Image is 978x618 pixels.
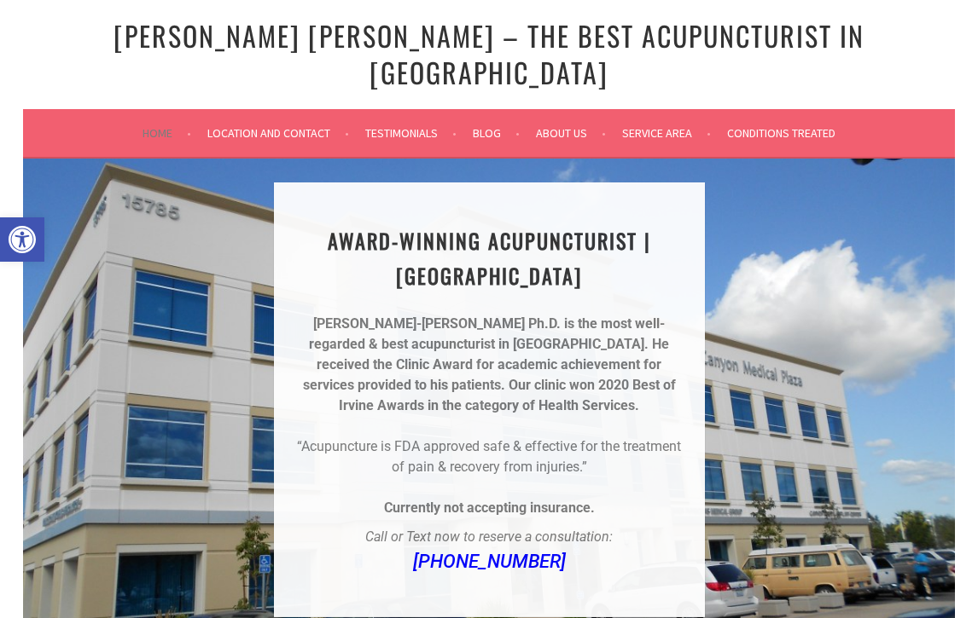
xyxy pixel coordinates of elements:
[365,123,457,143] a: Testimonials
[536,123,606,143] a: About Us
[622,123,711,143] a: Service Area
[294,223,684,293] h1: AWARD-WINNING ACUPUNCTURIST | [GEOGRAPHIC_DATA]
[413,551,566,572] a: [PHONE_NUMBER]
[473,123,520,143] a: Blog
[143,123,191,143] a: Home
[207,123,349,143] a: Location and Contact
[114,15,864,92] a: [PERSON_NAME] [PERSON_NAME] – The Best Acupuncturist In [GEOGRAPHIC_DATA]
[303,336,676,413] strong: He received the Clinic Award for academic achievement for services provided to his patients. Our ...
[365,528,613,545] em: Call or Text now to reserve a consultation:
[309,315,665,352] strong: [PERSON_NAME]-[PERSON_NAME] Ph.D. is the most well-regarded & best acupuncturist in [GEOGRAPHIC_D...
[294,436,684,477] p: “Acupuncture is FDA approved safe & effective for the treatment of pain & recovery from injuries.”
[727,123,835,143] a: Conditions Treated
[384,500,595,516] strong: Currently not accepting insurance.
